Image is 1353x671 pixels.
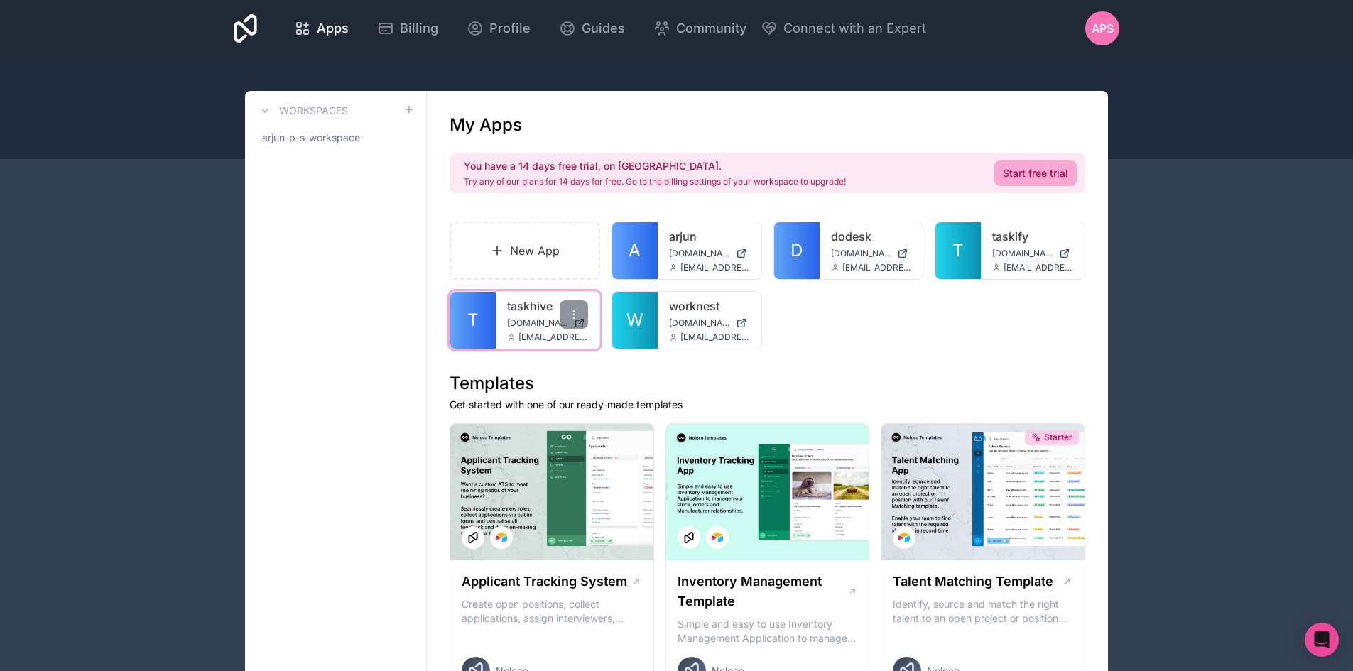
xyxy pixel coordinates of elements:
img: Airtable Logo [712,532,723,543]
a: Workspaces [256,102,348,119]
p: Identify, source and match the right talent to an open project or position with our Talent Matchi... [893,597,1073,626]
span: W [626,309,643,332]
a: Apps [283,13,360,44]
a: Start free trial [994,160,1077,186]
a: A [612,222,658,279]
span: [DOMAIN_NAME] [992,248,1053,259]
p: Get started with one of our ready-made templates [450,398,1085,412]
button: Connect with an Expert [761,18,926,38]
h1: Talent Matching Template [893,572,1053,591]
span: Billing [400,18,438,38]
span: Guides [582,18,625,38]
span: [DOMAIN_NAME] [831,248,892,259]
span: Profile [489,18,531,38]
span: D [790,239,803,262]
h1: Inventory Management Template [678,572,848,611]
a: Billing [366,13,450,44]
a: arjun-p-s-workspace [256,125,415,151]
span: [DOMAIN_NAME] [669,317,730,329]
a: W [612,292,658,349]
span: T [952,239,964,262]
a: Profile [455,13,542,44]
span: [DOMAIN_NAME] [507,317,568,329]
span: [EMAIL_ADDRESS][DOMAIN_NAME] [518,332,588,343]
a: [DOMAIN_NAME] [669,317,750,329]
a: New App [450,222,600,280]
span: APS [1092,20,1114,37]
p: Simple and easy to use Inventory Management Application to manage your stock, orders and Manufact... [678,617,858,645]
h1: Applicant Tracking System [462,572,627,591]
a: worknest [669,298,750,315]
span: Apps [317,18,349,38]
a: taskify [992,228,1073,245]
a: Community [642,13,758,44]
span: A [629,239,641,262]
a: taskhive [507,298,588,315]
span: [EMAIL_ADDRESS][DOMAIN_NAME] [680,262,750,273]
a: D [774,222,820,279]
h1: My Apps [450,114,522,136]
span: arjun-p-s-workspace [262,131,360,145]
p: Create open positions, collect applications, assign interviewers, centralise candidate feedback a... [462,597,642,626]
h2: You have a 14 days free trial, on [GEOGRAPHIC_DATA]. [464,159,846,173]
h1: Templates [450,372,1085,395]
img: Airtable Logo [496,532,507,543]
h3: Workspaces [279,104,348,118]
img: Airtable Logo [898,532,910,543]
div: Open Intercom Messenger [1305,623,1339,657]
a: [DOMAIN_NAME] [669,248,750,259]
a: Guides [548,13,636,44]
a: T [450,292,496,349]
span: Community [676,18,746,38]
a: [DOMAIN_NAME] [831,248,912,259]
span: [EMAIL_ADDRESS][DOMAIN_NAME] [1004,262,1073,273]
span: [DOMAIN_NAME] [669,248,730,259]
span: Starter [1044,432,1072,443]
a: arjun [669,228,750,245]
a: dodesk [831,228,912,245]
a: [DOMAIN_NAME] [507,317,588,329]
p: Try any of our plans for 14 days for free. Go to the billing settings of your workspace to upgrade! [464,176,846,187]
span: [EMAIL_ADDRESS][DOMAIN_NAME] [842,262,912,273]
span: T [467,309,479,332]
span: [EMAIL_ADDRESS][DOMAIN_NAME] [680,332,750,343]
a: [DOMAIN_NAME] [992,248,1073,259]
span: Connect with an Expert [783,18,926,38]
a: T [935,222,981,279]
